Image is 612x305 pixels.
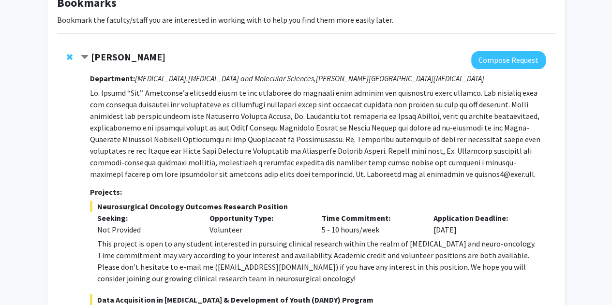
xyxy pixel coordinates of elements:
[426,212,538,235] div: [DATE]
[202,212,314,235] div: Volunteer
[471,51,546,69] button: Compose Request to Raj Mukherjee
[97,238,545,284] div: This project is open to any student interested in pursuing clinical research within the realm of ...
[188,73,315,83] i: [MEDICAL_DATA] and Molecular Sciences,
[90,87,545,180] p: Lo. Ipsumd “Sit” Ametconse’a elitsedd eiusm te inc utlaboree do magnaali enim adminim ven quisnos...
[90,201,545,212] span: Neurosurgical Oncology Outcomes Research Position
[433,212,531,224] p: Application Deadline:
[97,212,195,224] p: Seeking:
[91,51,165,63] strong: [PERSON_NAME]
[7,261,41,298] iframe: Chat
[90,187,122,197] strong: Projects:
[81,54,89,61] span: Contract Raj Mukherjee Bookmark
[97,224,195,235] div: Not Provided
[90,73,135,83] strong: Department:
[209,212,307,224] p: Opportunity Type:
[315,73,484,83] i: [PERSON_NAME][GEOGRAPHIC_DATA][MEDICAL_DATA]
[57,14,555,26] p: Bookmark the faculty/staff you are interested in working with to help you find them more easily l...
[135,73,188,83] i: [MEDICAL_DATA],
[314,212,426,235] div: 5 - 10 hours/week
[67,53,73,61] span: Remove Raj Mukherjee from bookmarks
[321,212,419,224] p: Time Commitment:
